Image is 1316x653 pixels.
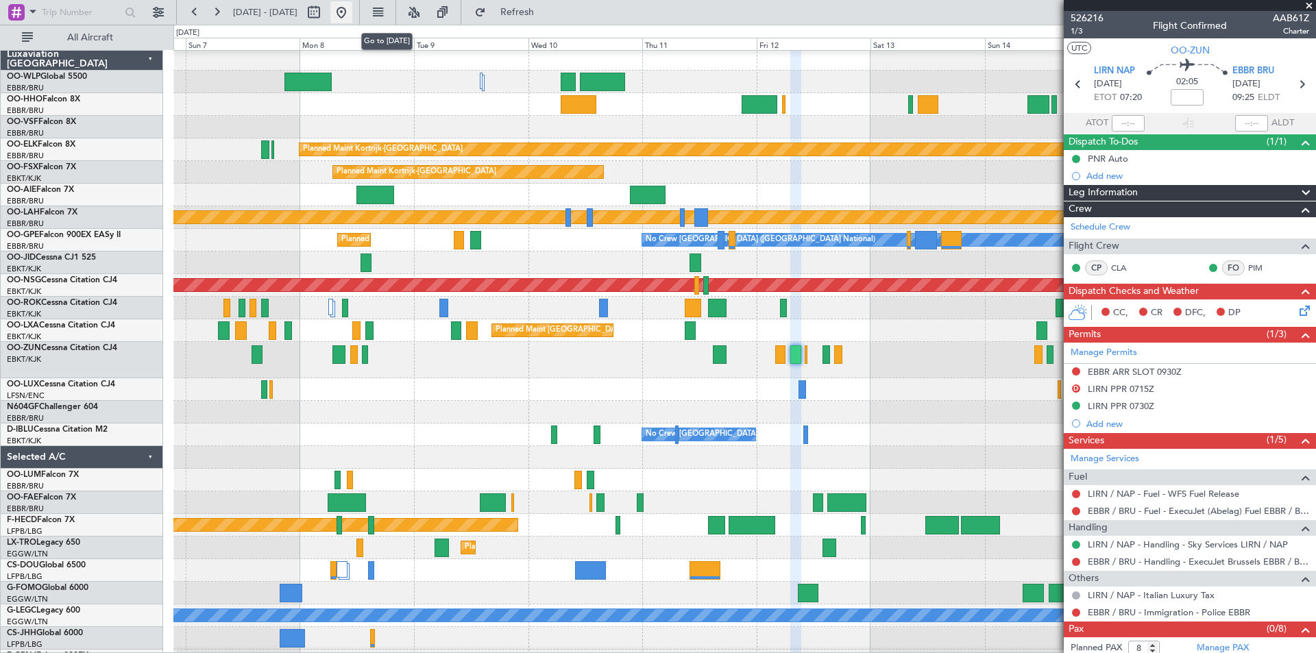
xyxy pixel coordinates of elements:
[7,606,36,615] span: G-LEGC
[757,38,871,50] div: Fri 12
[7,299,41,307] span: OO-ROK
[7,173,41,184] a: EBKT/KJK
[1069,201,1092,217] span: Crew
[1067,42,1091,54] button: UTC
[7,264,41,274] a: EBKT/KJK
[1088,400,1154,412] div: LIRN PPR 0730Z
[15,27,149,49] button: All Aircraft
[1273,11,1309,25] span: AAB61Z
[646,230,875,250] div: No Crew [GEOGRAPHIC_DATA] ([GEOGRAPHIC_DATA] National)
[1071,346,1137,360] a: Manage Permits
[7,594,48,604] a: EGGW/LTN
[7,73,40,81] span: OO-WLP
[7,106,44,116] a: EBBR/BRU
[233,6,297,19] span: [DATE] - [DATE]
[1267,134,1287,149] span: (1/1)
[7,140,75,149] a: OO-ELKFalcon 8X
[1232,77,1260,91] span: [DATE]
[7,639,42,650] a: LFPB/LBG
[646,424,875,445] div: No Crew [GEOGRAPHIC_DATA] ([GEOGRAPHIC_DATA] National)
[1094,64,1135,78] span: LIRN NAP
[7,344,117,352] a: OO-ZUNCessna Citation CJ4
[7,617,48,627] a: EGGW/LTN
[7,471,79,479] a: OO-LUMFalcon 7X
[7,231,39,239] span: OO-GPE
[7,128,44,138] a: EBBR/BRU
[361,33,413,50] div: Go to [DATE]
[303,139,463,160] div: Planned Maint Kortrijk-[GEOGRAPHIC_DATA]
[7,493,76,502] a: OO-FAEFalcon 7X
[1069,621,1084,637] span: Pax
[7,561,86,569] a: CS-DOUGlobal 6500
[1258,91,1280,105] span: ELDT
[1176,75,1198,89] span: 02:05
[468,1,550,23] button: Refresh
[1232,64,1274,78] span: EBBR BRU
[7,219,44,229] a: EBBR/BRU
[7,332,41,342] a: EBKT/KJK
[7,208,40,217] span: OO-LAH
[7,231,121,239] a: OO-GPEFalcon 900EX EASy II
[7,118,38,126] span: OO-VSF
[1069,185,1138,201] span: Leg Information
[7,95,80,103] a: OO-HHOFalcon 8X
[1088,488,1239,500] a: LIRN / NAP - Fuel - WFS Fuel Release
[496,320,744,341] div: Planned Maint [GEOGRAPHIC_DATA] ([GEOGRAPHIC_DATA] National)
[7,413,44,423] a: EBBR/BRU
[186,38,300,50] div: Sun 7
[7,584,88,592] a: G-FOMOGlobal 6000
[1069,520,1108,536] span: Handling
[1086,116,1108,130] span: ATOT
[1171,43,1210,58] span: OO-ZUN
[7,321,115,330] a: OO-LXACessna Citation CJ4
[7,504,44,514] a: EBBR/BRU
[1120,91,1142,105] span: 07:20
[1085,260,1108,275] div: CP
[7,196,44,206] a: EBBR/BRU
[7,276,41,284] span: OO-NSG
[7,539,80,547] a: LX-TROLegacy 650
[1071,25,1104,37] span: 1/3
[7,606,80,615] a: G-LEGCLegacy 600
[1069,433,1104,449] span: Services
[1228,306,1241,320] span: DP
[1248,262,1279,274] a: PIM
[7,73,87,81] a: OO-WLPGlobal 5500
[1273,25,1309,37] span: Charter
[1069,571,1099,587] span: Others
[7,571,42,582] a: LFPB/LBG
[7,286,41,297] a: EBKT/KJK
[642,38,757,50] div: Thu 11
[7,309,41,319] a: EBKT/KJK
[1113,306,1128,320] span: CC,
[7,380,39,389] span: OO-LUX
[7,403,39,411] span: N604GF
[7,391,45,401] a: LFSN/ENC
[1069,238,1119,254] span: Flight Crew
[7,629,83,637] a: CS-JHHGlobal 6000
[1271,116,1294,130] span: ALDT
[7,344,41,352] span: OO-ZUN
[1072,384,1080,393] button: D
[300,38,414,50] div: Mon 8
[7,241,44,251] a: EBBR/BRU
[7,561,39,569] span: CS-DOU
[1069,284,1199,299] span: Dispatch Checks and Weather
[1071,11,1104,25] span: 526216
[42,2,121,23] input: Trip Number
[1094,91,1117,105] span: ETOT
[7,118,76,126] a: OO-VSFFalcon 8X
[1086,418,1309,430] div: Add new
[1071,221,1130,234] a: Schedule Crew
[7,151,44,161] a: EBBR/BRU
[1088,505,1309,517] a: EBBR / BRU - Fuel - ExecuJet (Abelag) Fuel EBBR / BRU
[7,629,36,637] span: CS-JHH
[1267,621,1287,636] span: (0/8)
[7,163,76,171] a: OO-FSXFalcon 7X
[1069,134,1138,150] span: Dispatch To-Dos
[7,276,117,284] a: OO-NSGCessna Citation CJ4
[7,186,36,194] span: OO-AIE
[7,539,36,547] span: LX-TRO
[7,83,44,93] a: EBBR/BRU
[176,27,199,39] div: [DATE]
